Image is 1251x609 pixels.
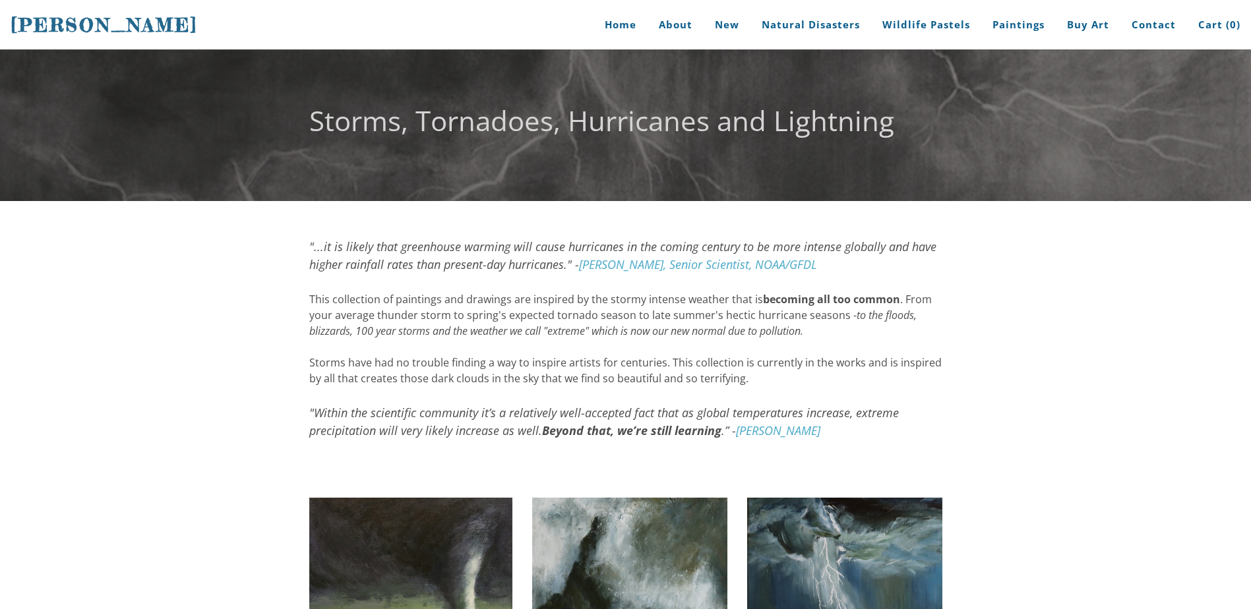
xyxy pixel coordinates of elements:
[11,13,198,38] a: [PERSON_NAME]
[542,422,721,438] strong: Beyond that, we’re still learning
[11,14,198,36] span: [PERSON_NAME]
[763,292,900,306] strong: becoming all too common
[309,405,899,438] font: "Within the scientific community it’s a relatively well-accepted fact that as global temperatures...
[309,101,894,139] font: Storms, Tornadoes, Hurricanes and Lightning
[579,256,817,272] a: [PERSON_NAME], Senior Scientist, NOAA/GFDL
[309,291,942,386] div: This collection of paintings and drawings are inspired by the stormy intense weather that is . Fr...
[1230,18,1236,31] span: 0
[309,239,936,272] font: "...it is likely that greenhouse warming will cause hurricanes in the coming century to be more i...
[736,422,820,438] a: [PERSON_NAME]
[309,308,917,338] em: to the floods, blizzards, 100 year storms and the weather we call "extreme" which is now our new ...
